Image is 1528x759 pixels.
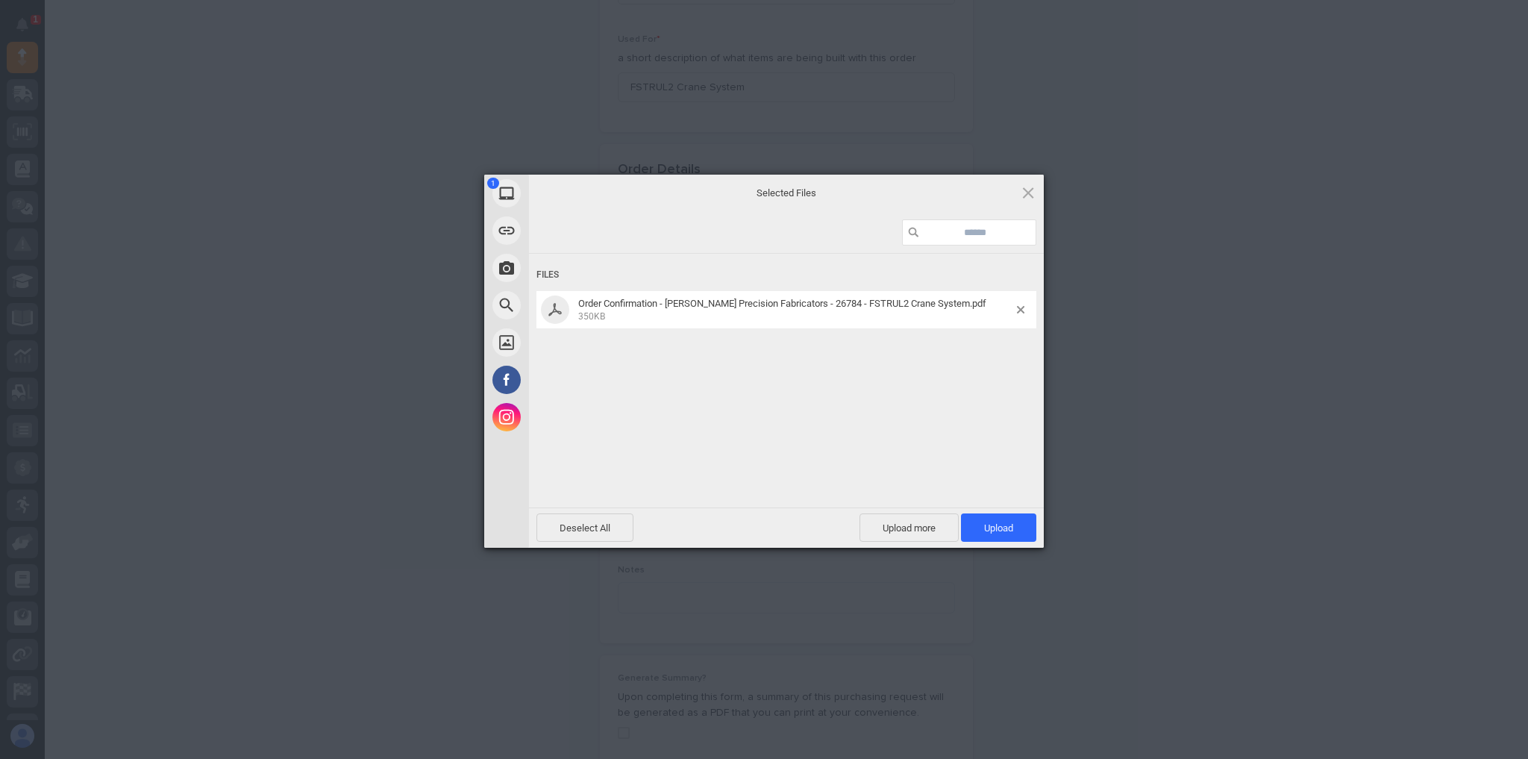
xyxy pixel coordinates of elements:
span: Deselect All [536,513,633,542]
div: Instagram [484,399,663,436]
span: Upload more [859,513,959,542]
div: My Device [484,175,663,212]
span: Click here or hit ESC to close picker [1020,184,1036,201]
span: Order Confirmation - Byers Precision Fabricators - 26784 - FSTRUL2 Crane System.pdf [574,298,1017,322]
div: Take Photo [484,249,663,287]
div: Web Search [484,287,663,324]
span: 350KB [578,311,605,322]
div: Unsplash [484,324,663,361]
span: Upload [961,513,1036,542]
div: Link (URL) [484,212,663,249]
span: Upload [984,522,1013,534]
span: Order Confirmation - [PERSON_NAME] Precision Fabricators - 26784 - FSTRUL2 Crane System.pdf [578,298,986,309]
span: Selected Files [637,186,936,199]
span: 1 [487,178,499,189]
div: Facebook [484,361,663,399]
div: Files [536,261,1036,289]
